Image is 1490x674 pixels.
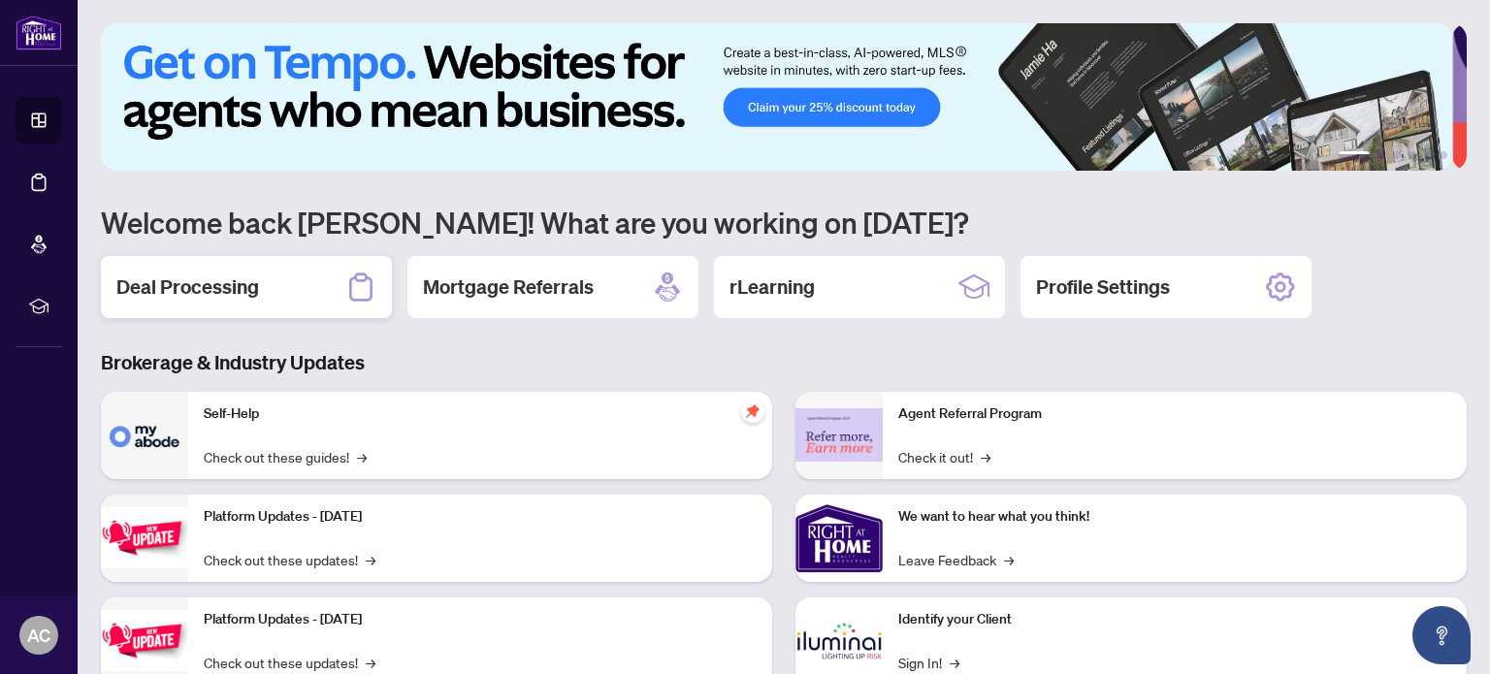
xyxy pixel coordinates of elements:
[357,446,367,467] span: →
[116,273,259,301] h2: Deal Processing
[204,446,367,467] a: Check out these guides!→
[795,495,883,582] img: We want to hear what you think!
[898,609,1451,630] p: Identify your Client
[1036,273,1170,301] h2: Profile Settings
[1393,151,1401,159] button: 3
[1412,606,1471,664] button: Open asap
[366,652,375,673] span: →
[898,446,990,467] a: Check it out!→
[1424,151,1432,159] button: 5
[204,609,757,630] p: Platform Updates - [DATE]
[950,652,959,673] span: →
[204,403,757,425] p: Self-Help
[27,622,50,649] span: AC
[101,349,1467,376] h3: Brokerage & Industry Updates
[101,23,1452,171] img: Slide 0
[1339,151,1370,159] button: 1
[101,204,1467,241] h1: Welcome back [PERSON_NAME]! What are you working on [DATE]?
[898,506,1451,528] p: We want to hear what you think!
[981,446,990,467] span: →
[101,507,188,568] img: Platform Updates - July 21, 2025
[204,652,375,673] a: Check out these updates!→
[1377,151,1385,159] button: 2
[16,15,62,50] img: logo
[1409,151,1416,159] button: 4
[898,549,1014,570] a: Leave Feedback→
[101,392,188,479] img: Self-Help
[1004,549,1014,570] span: →
[729,273,815,301] h2: rLearning
[741,400,764,423] span: pushpin
[1440,151,1447,159] button: 6
[204,549,375,570] a: Check out these updates!→
[795,408,883,462] img: Agent Referral Program
[898,403,1451,425] p: Agent Referral Program
[101,610,188,671] img: Platform Updates - July 8, 2025
[898,652,959,673] a: Sign In!→
[204,506,757,528] p: Platform Updates - [DATE]
[366,549,375,570] span: →
[423,273,594,301] h2: Mortgage Referrals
